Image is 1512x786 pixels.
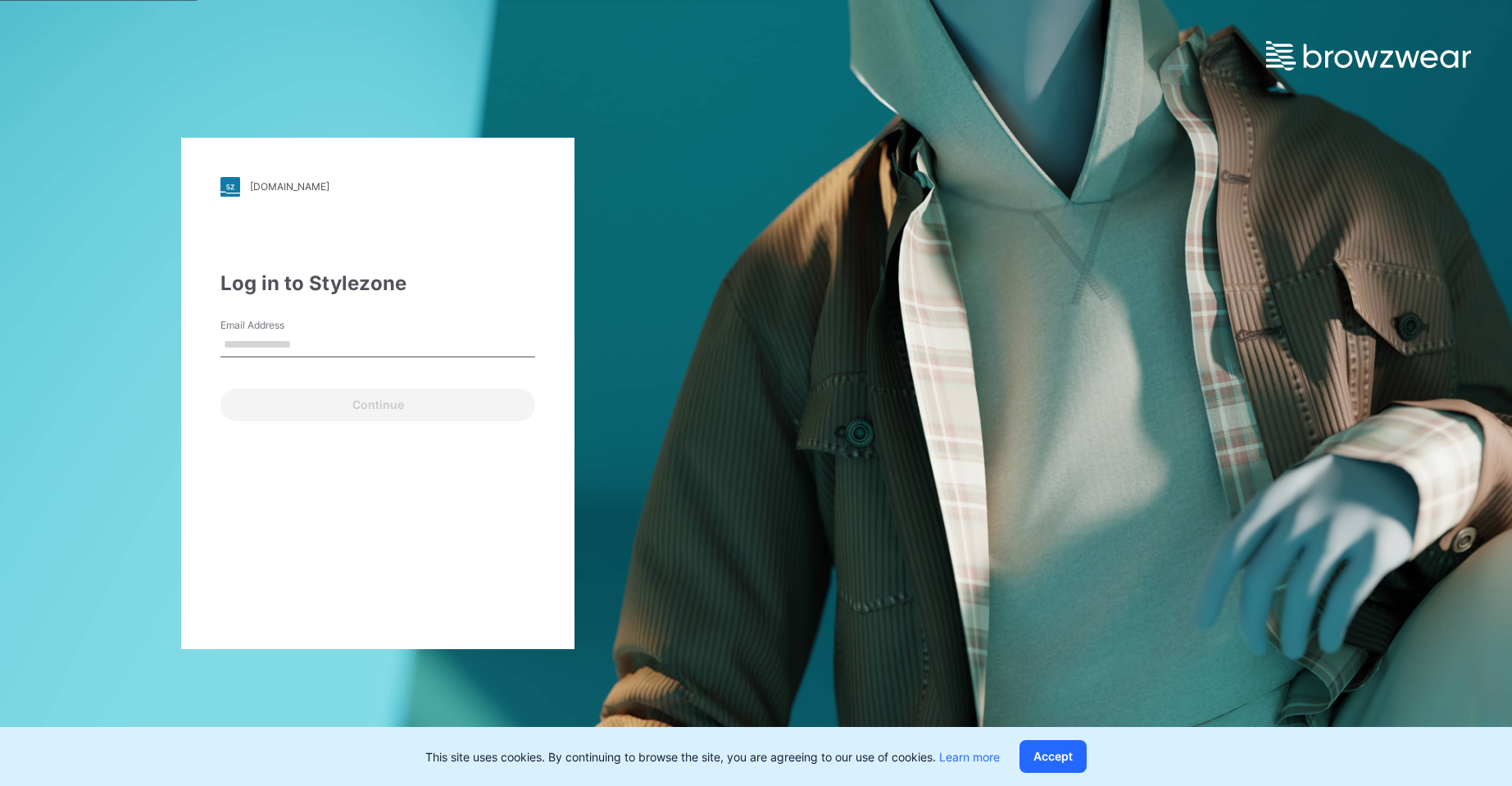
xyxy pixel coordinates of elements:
p: This site uses cookies. By continuing to browse the site, you are agreeing to our use of cookies. [425,748,1000,766]
a: [DOMAIN_NAME] [220,177,535,197]
img: browzwear-logo.e42bd6dac1945053ebaf764b6aa21510.svg [1266,41,1471,70]
label: Email Address [220,318,335,333]
button: Accept [1019,740,1087,773]
div: [DOMAIN_NAME] [250,180,329,193]
a: Learn more [939,750,1000,764]
div: Log in to Stylezone [220,269,535,298]
img: stylezone-logo.562084cfcfab977791bfbf7441f1a819.svg [220,177,240,197]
